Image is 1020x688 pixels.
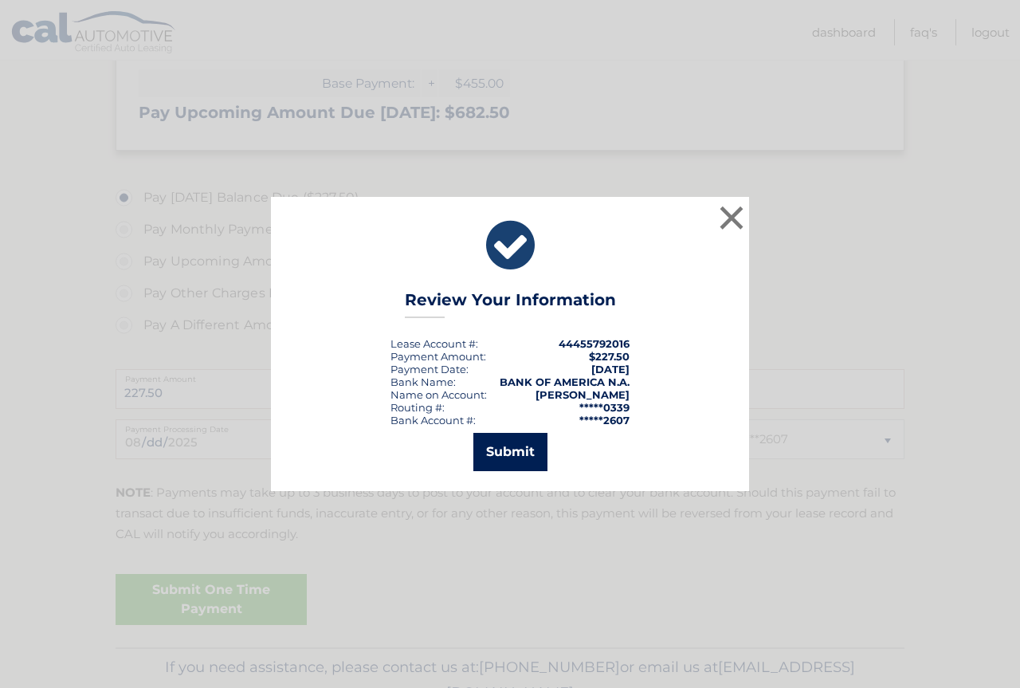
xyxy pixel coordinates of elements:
div: Payment Amount: [390,350,486,363]
h3: Review Your Information [405,290,616,318]
span: $227.50 [589,350,630,363]
div: Lease Account #: [390,337,478,350]
strong: 44455792016 [559,337,630,350]
button: Submit [473,433,547,471]
div: Routing #: [390,401,445,414]
strong: BANK OF AMERICA N.A. [500,375,630,388]
span: [DATE] [591,363,630,375]
span: Payment Date [390,363,466,375]
div: Bank Account #: [390,414,476,427]
div: Name on Account: [390,388,487,401]
strong: [PERSON_NAME] [535,388,630,401]
div: : [390,363,469,375]
button: × [716,202,747,234]
div: Bank Name: [390,375,456,388]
